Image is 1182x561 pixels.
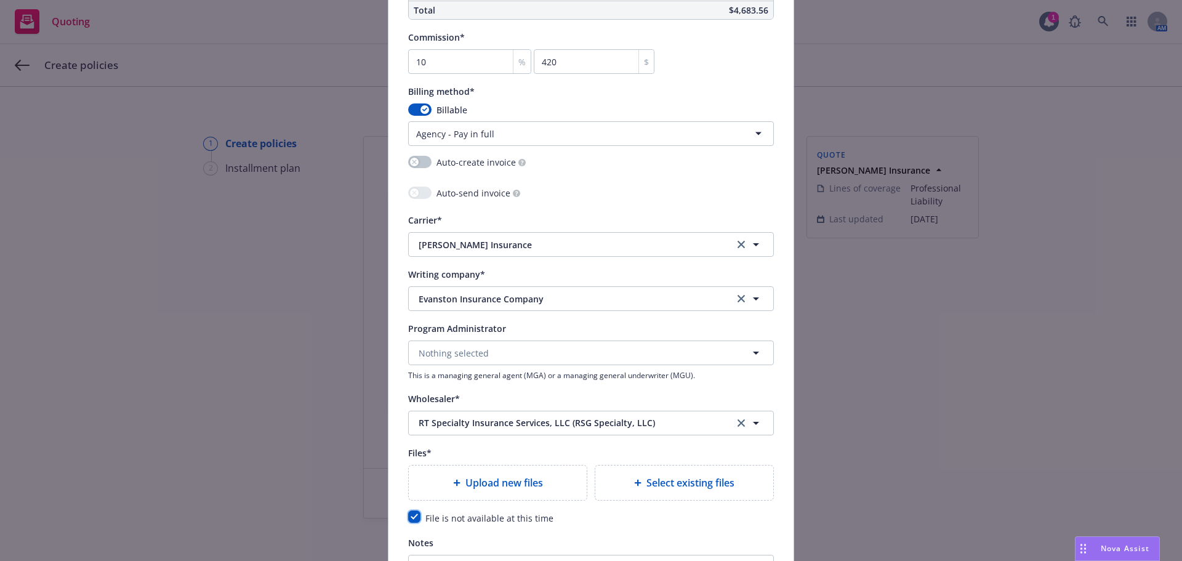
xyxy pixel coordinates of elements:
span: $4,683.56 [729,4,768,16]
span: Notes [408,537,433,549]
span: $ [644,55,649,68]
span: Wholesaler* [408,393,460,405]
span: Writing company* [408,268,485,280]
span: % [518,55,526,68]
span: Carrier* [408,214,442,226]
span: Auto-send invoice [436,187,510,200]
span: Auto-create invoice [436,156,516,169]
span: [PERSON_NAME] Insurance [419,238,715,251]
span: Program Administrator [408,323,506,334]
span: Nova Assist [1101,543,1149,554]
span: Nothing selected [419,347,489,360]
a: clear selection [734,416,749,430]
span: Total [414,4,435,16]
button: Evanston Insurance Companyclear selection [408,286,774,311]
span: Upload new files [465,475,543,490]
span: This is a managing general agent (MGA) or a managing general underwriter (MGU). [408,370,774,381]
span: File is not available at this time [425,512,553,524]
span: Commission* [408,31,465,43]
span: Evanston Insurance Company [419,293,715,305]
span: Select existing files [646,475,734,490]
span: Files* [408,447,432,459]
span: RT Specialty Insurance Services, LLC (RSG Specialty, LLC) [419,416,715,429]
div: Upload new files [408,465,587,501]
button: [PERSON_NAME] Insuranceclear selection [408,232,774,257]
span: Billing method* [408,86,475,97]
div: Drag to move [1075,537,1091,560]
div: Select existing files [595,465,774,501]
a: clear selection [734,237,749,252]
div: Billable [408,103,774,116]
button: RT Specialty Insurance Services, LLC (RSG Specialty, LLC)clear selection [408,411,774,435]
button: Nova Assist [1075,536,1160,561]
a: clear selection [734,291,749,306]
button: Nothing selected [408,341,774,365]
